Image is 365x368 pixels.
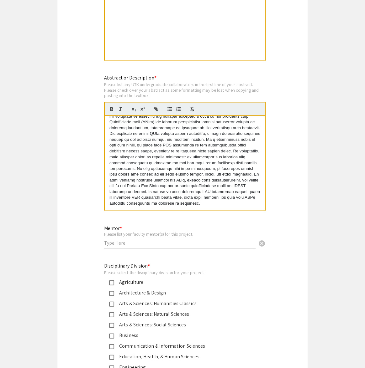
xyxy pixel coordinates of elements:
[114,342,246,350] div: Communication & Information Sciences
[114,289,246,296] div: Architecture & Design
[258,239,266,247] span: cancel
[109,102,260,206] p: Loremipsumdolor si a consectet ad elits doeiusm tempor incid utlaboreetdo ma aliquaen ad minimven...
[5,340,27,363] iframe: Chat
[104,74,156,81] mat-label: Abstract or Description
[114,299,246,307] div: Arts & Sciences: Humanities Classics
[104,262,150,269] mat-label: Disciplinary Division
[114,331,246,339] div: Business
[104,225,122,231] mat-label: Mentor
[104,231,256,237] div: Please list your faculty mentor(s) for this project.
[114,310,246,318] div: Arts & Sciences: Natural Sciences
[104,239,256,246] input: Type Here
[104,269,251,275] div: Please select the disciplinary division for your project
[104,82,266,98] div: Please list any UTK undergraduate collaborators in the first line of your abstract. Please check ...
[114,321,246,328] div: Arts & Sciences: Social Sciences
[114,353,246,360] div: Education, Health, & Human Sciences
[256,236,268,249] button: Clear
[114,278,246,286] div: Agriculture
